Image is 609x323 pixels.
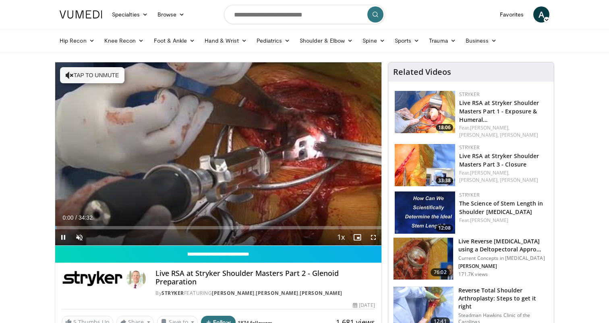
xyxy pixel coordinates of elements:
[75,214,77,221] span: /
[155,290,375,297] div: By FEATURING , ,
[55,229,71,245] button: Pause
[436,177,453,184] span: 33:38
[436,224,453,232] span: 12:08
[300,290,342,296] a: [PERSON_NAME]
[459,169,547,184] div: Feat.
[470,169,510,176] a: [PERSON_NAME],
[393,67,451,77] h4: Related Videos
[349,229,365,245] button: Enable picture-in-picture mode
[533,6,549,23] a: A
[55,226,381,229] div: Progress Bar
[431,268,450,276] span: 76:02
[459,144,479,151] a: Stryker
[459,132,499,138] a: [PERSON_NAME],
[470,124,510,131] a: [PERSON_NAME],
[459,191,479,198] a: Stryker
[99,33,149,49] a: Knee Recon
[62,269,123,288] img: Stryker
[458,286,549,311] h3: Reverse Total Shoulder Arthroplasty: Steps to get it right
[149,33,200,49] a: Foot & Ankle
[365,229,381,245] button: Fullscreen
[458,263,549,270] p: [PERSON_NAME]
[394,238,453,280] img: 684033_3.png.150x105_q85_crop-smart_upscale.jpg
[395,144,455,186] a: 33:38
[353,302,375,309] div: [DATE]
[459,152,539,168] a: Live RSA at Stryker Shoulder Masters Part 3 - Closure
[252,33,295,49] a: Pediatrics
[459,217,547,224] div: Feat.
[424,33,461,49] a: Trauma
[79,214,93,221] span: 34:32
[60,10,102,19] img: VuMedi Logo
[153,6,190,23] a: Browse
[459,124,547,139] div: Feat.
[390,33,425,49] a: Sports
[500,177,538,183] a: [PERSON_NAME]
[393,237,549,280] a: 76:02 Live Reverse [MEDICAL_DATA] using a Deltopectoral Appro… Current Concepts in [MEDICAL_DATA]...
[107,6,153,23] a: Specialties
[224,5,385,24] input: Search topics, interventions
[395,144,455,186] img: 28a0b667-3372-40bf-8f1d-228592358517.150x105_q85_crop-smart_upscale.jpg
[459,177,499,183] a: [PERSON_NAME],
[358,33,389,49] a: Spine
[212,290,255,296] a: [PERSON_NAME]
[55,33,99,49] a: Hip Recon
[458,255,549,261] p: Current Concepts in [MEDICAL_DATA]
[295,33,358,49] a: Shoulder & Elbow
[459,99,539,123] a: Live RSA at Stryker Shoulder Masters Part 1 - Exposure & Humeral…
[458,237,549,253] h3: Live Reverse [MEDICAL_DATA] using a Deltopectoral Appro…
[459,91,479,98] a: Stryker
[395,191,455,234] img: cc24d2ad-e606-495e-b1fe-de57a74f61e2.150x105_q85_crop-smart_upscale.jpg
[459,200,543,216] a: The Science of Stem Length in Shoulder [MEDICAL_DATA]
[395,191,455,234] a: 12:08
[500,132,538,138] a: [PERSON_NAME]
[155,269,375,286] h4: Live RSA at Stryker Shoulder Masters Part 2 - Glenoid Preparation
[333,229,349,245] button: Playback Rate
[395,91,455,133] a: 18:06
[55,62,381,246] video-js: Video Player
[71,229,87,245] button: Unmute
[458,271,488,278] p: 171.7K views
[60,67,124,83] button: Tap to unmute
[62,214,73,221] span: 0:00
[461,33,502,49] a: Business
[200,33,252,49] a: Hand & Wrist
[162,290,184,296] a: Stryker
[495,6,528,23] a: Favorites
[256,290,298,296] a: [PERSON_NAME]
[436,124,453,131] span: 18:06
[470,217,508,224] a: [PERSON_NAME]
[395,91,455,133] img: cf8ad976-2252-43fd-a404-d0806341555e.png.150x105_q85_crop-smart_upscale.png
[126,269,146,288] img: Avatar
